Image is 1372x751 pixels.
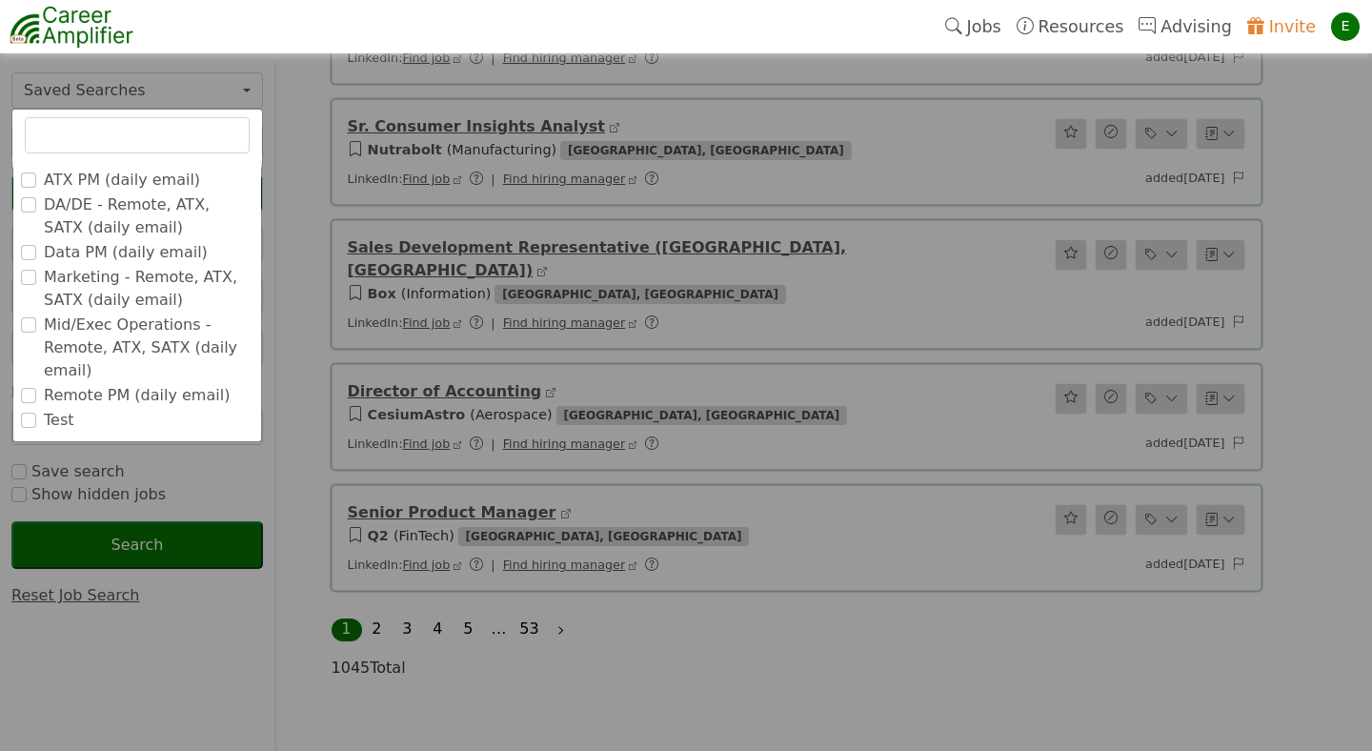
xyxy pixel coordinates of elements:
a: Jobs [938,5,1009,49]
div: E [1331,12,1360,41]
label: ATX PM (daily email) [44,169,200,192]
a: Advising [1131,5,1239,49]
a: Resources [1009,5,1132,49]
a: Invite [1240,5,1323,49]
label: Data PM (daily email) [44,241,208,264]
label: DA/DE - Remote, ATX, SATX (daily email) [44,193,253,239]
img: career-amplifier-logo.png [10,3,133,51]
label: Test [44,409,74,432]
label: Marketing - Remote, ATX, SATX (daily email) [44,266,253,312]
label: Remote PM (daily email) [44,384,230,407]
label: Mid/Exec Operations - Remote, ATX, SATX (daily email) [44,314,253,382]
